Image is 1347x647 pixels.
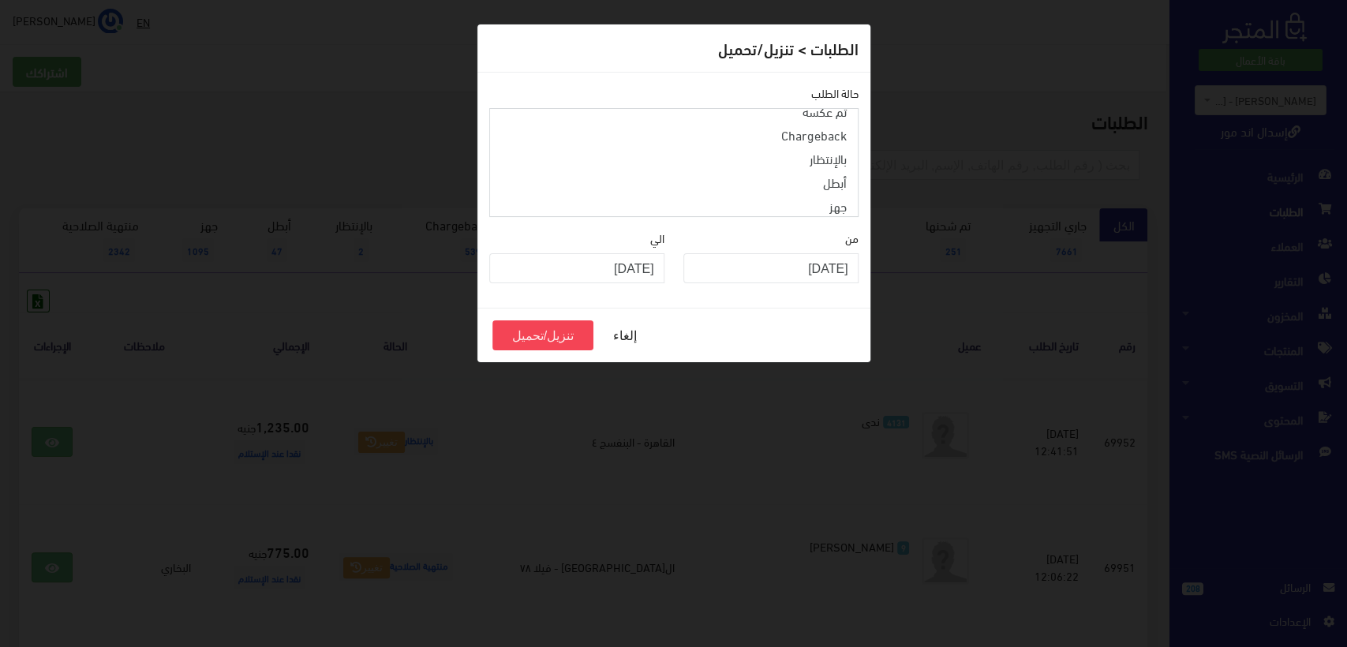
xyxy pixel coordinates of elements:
[593,320,657,350] button: إلغاء
[19,539,79,599] iframe: Drift Widget Chat Controller
[811,84,859,102] label: حالة الطلب
[500,123,848,147] option: Chargeback
[500,147,848,170] option: بالإنتظار
[845,230,859,247] label: من
[500,99,848,123] option: تم عكسه
[500,170,848,194] option: أبطل
[500,194,848,218] option: جهز
[718,36,859,60] h5: الطلبات > تنزيل/تحميل
[650,230,664,247] label: الي
[492,320,594,350] button: تنزيل/تحميل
